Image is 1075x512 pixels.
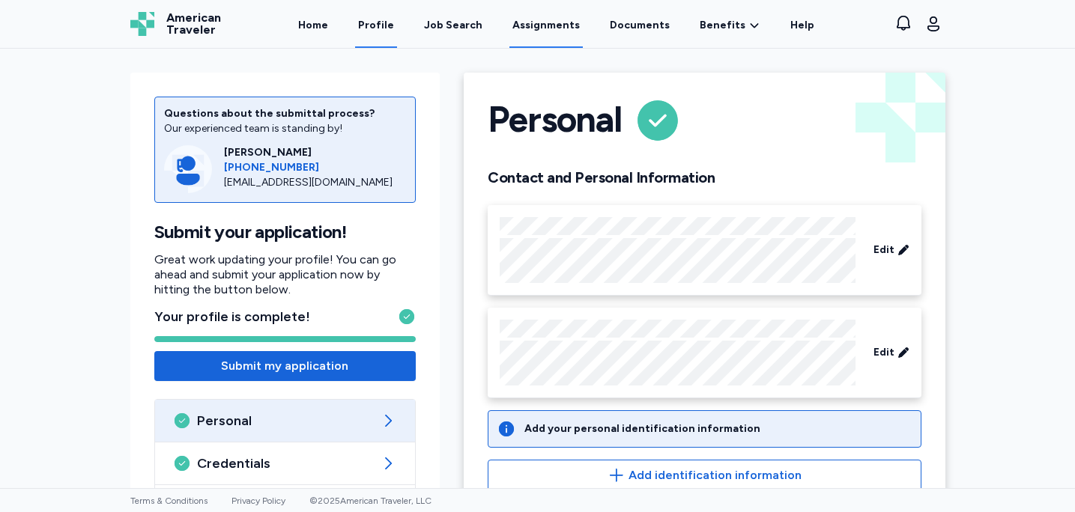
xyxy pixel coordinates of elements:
[629,466,802,484] span: Add identification information
[488,205,921,296] div: Edit
[130,12,154,36] img: Logo
[231,496,285,506] a: Privacy Policy
[154,351,417,381] button: Submit my application
[130,496,208,506] a: Terms & Conditions
[488,308,921,398] div: Edit
[355,1,397,48] a: Profile
[164,121,407,136] div: Our experienced team is standing by!
[154,252,417,297] p: Great work updating your profile! You can go ahead and submit your application now by hitting the...
[197,412,374,430] span: Personal
[873,243,894,257] span: Edit
[154,306,310,327] span: Your profile is complete!
[488,97,621,144] h1: Personal
[424,18,482,33] div: Job Search
[221,357,348,375] span: Submit my application
[164,145,212,193] img: Consultant
[154,221,417,243] h1: Submit your application!
[224,160,407,175] a: [PHONE_NUMBER]
[700,18,760,33] a: Benefits
[700,18,745,33] span: Benefits
[164,106,407,121] div: Questions about the submittal process?
[873,345,894,360] span: Edit
[524,421,760,436] div: Add your personal identification information
[488,460,921,491] button: Add identification information
[309,496,431,506] span: © 2025 American Traveler, LLC
[488,168,921,187] h2: Contact and Personal Information
[224,145,407,160] div: [PERSON_NAME]
[166,12,221,36] span: American Traveler
[224,175,407,190] div: [EMAIL_ADDRESS][DOMAIN_NAME]
[197,454,374,472] span: Credentials
[509,1,583,48] a: Assignments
